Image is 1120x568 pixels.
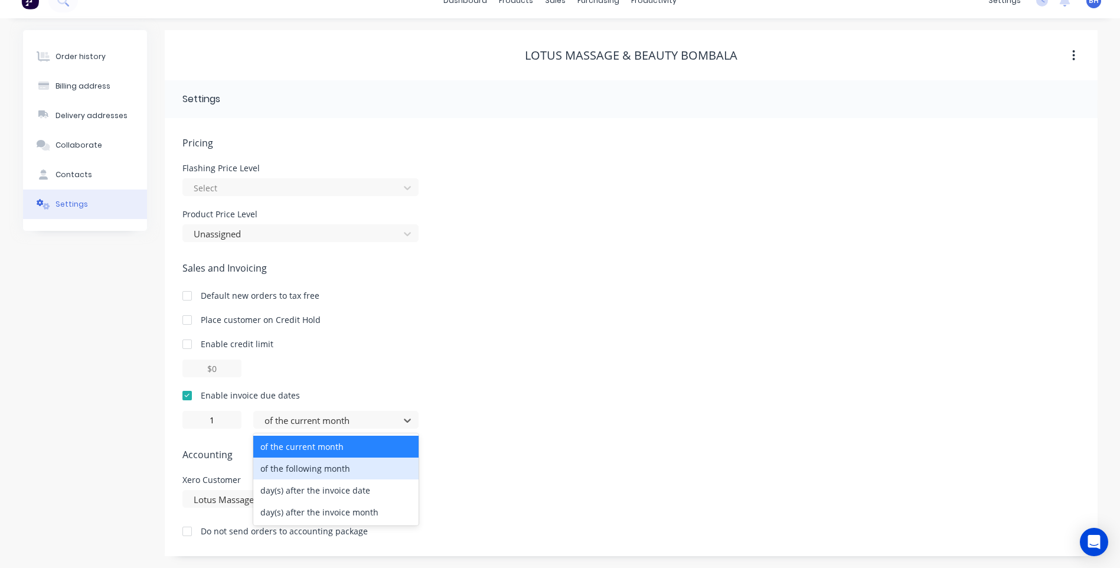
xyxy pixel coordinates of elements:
div: Enable invoice due dates [201,389,300,401]
span: Sales and Invoicing [182,261,1080,275]
div: Enable credit limit [201,338,273,350]
div: Collaborate [55,140,102,151]
div: Billing address [55,81,110,92]
button: Order history [23,42,147,71]
div: Settings [55,199,88,210]
span: Accounting [182,448,1080,462]
div: of the current month [253,436,419,458]
input: $0 [182,360,241,377]
div: Xero Customer [182,476,419,484]
div: Flashing Price Level [182,164,419,172]
div: Product Price Level [182,210,419,218]
div: Default new orders to tax free [201,289,319,302]
div: Settings [182,92,220,106]
div: Do not send orders to accounting package [201,525,368,537]
input: 0 [182,411,241,429]
div: Lotus Massage & Beauty Bombala [525,48,737,63]
button: Contacts [23,160,147,190]
div: Place customer on Credit Hold [201,314,321,326]
button: Billing address [23,71,147,101]
button: Settings [23,190,147,219]
div: Order history [55,51,106,62]
div: of the following month [253,458,419,479]
button: Collaborate [23,130,147,160]
div: day(s) after the invoice month [253,501,419,523]
button: Delivery addresses [23,101,147,130]
div: Delivery addresses [55,110,128,121]
div: Contacts [55,169,92,180]
div: Open Intercom Messenger [1080,528,1108,556]
span: Pricing [182,136,1080,150]
div: day(s) after the invoice date [253,479,419,501]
